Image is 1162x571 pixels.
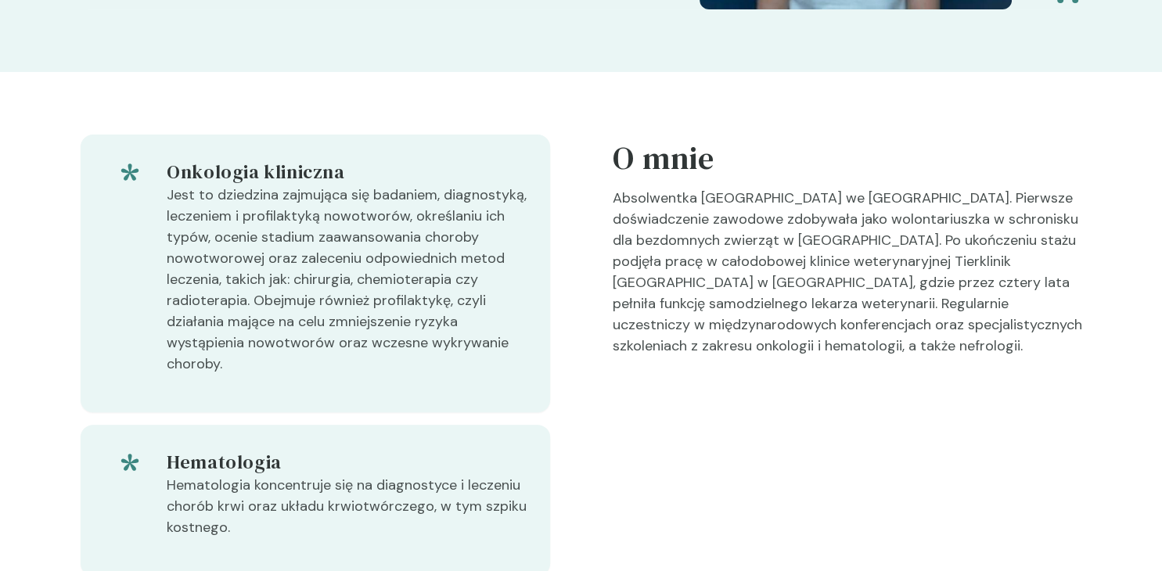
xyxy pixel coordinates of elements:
h5: Hematologia [167,450,537,475]
h5: Onkologia kliniczna [167,160,537,185]
p: Absolwentka [GEOGRAPHIC_DATA] we [GEOGRAPHIC_DATA]. Pierwsze doświadczenie zawodowe zdobywała jak... [613,188,1082,369]
h5: O mnie [613,135,1082,181]
p: Hematologia koncentruje się na diagnostyce i leczeniu chorób krwi oraz układu krwiotwórczego, w t... [167,475,537,551]
p: Jest to dziedzina zajmująca się badaniem, diagnostyką, leczeniem i profilaktyką nowotworów, okreś... [167,185,537,387]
